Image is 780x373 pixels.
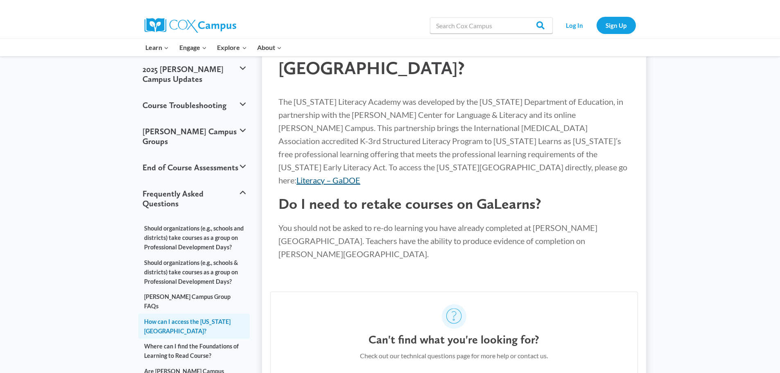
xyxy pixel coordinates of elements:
[138,255,250,289] a: Should organizations (e.g., schools & districts) take courses as a group on Professional Developm...
[138,154,250,181] button: End of Course Assessments
[145,18,236,33] img: Cox Campus
[140,39,287,56] nav: Primary Navigation
[597,17,636,34] a: Sign Up
[360,350,548,361] p: Check out our technical questions page for more help or contact us.
[252,39,287,56] button: Child menu of About
[174,39,212,56] button: Child menu of Engage
[430,17,553,34] input: Search Cox Campus
[138,221,250,255] a: Should organizations (e.g., schools and districts) take courses as a group on Professional Develo...
[278,221,630,260] p: You should not be asked to re-do learning you have already completed at [PERSON_NAME][GEOGRAPHIC_...
[140,39,174,56] button: Child menu of Learn
[138,56,250,92] button: 2025 [PERSON_NAME] Campus Updates
[138,314,250,338] a: How can I access the [US_STATE][GEOGRAPHIC_DATA]?
[138,92,250,118] button: Course Troubleshooting
[138,339,250,363] a: Where can I find the Foundations of Learning to Read Course?
[278,195,630,212] h2: Do I need to retake courses on GaLearns?
[278,95,630,187] p: The [US_STATE] Literacy Academy was developed by the [US_STATE] Department of Education, in partn...
[138,181,250,217] button: Frequently Asked Questions
[369,333,539,347] h4: Can't find what you're looking for?
[296,175,360,185] a: Literacy – GaDOE
[138,118,250,154] button: [PERSON_NAME] Campus Groups
[212,39,252,56] button: Child menu of Explore
[278,35,540,79] span: How can I access the [US_STATE][GEOGRAPHIC_DATA]?
[557,17,592,34] a: Log In
[557,17,636,34] nav: Secondary Navigation
[138,289,250,314] a: [PERSON_NAME] Campus Group FAQs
